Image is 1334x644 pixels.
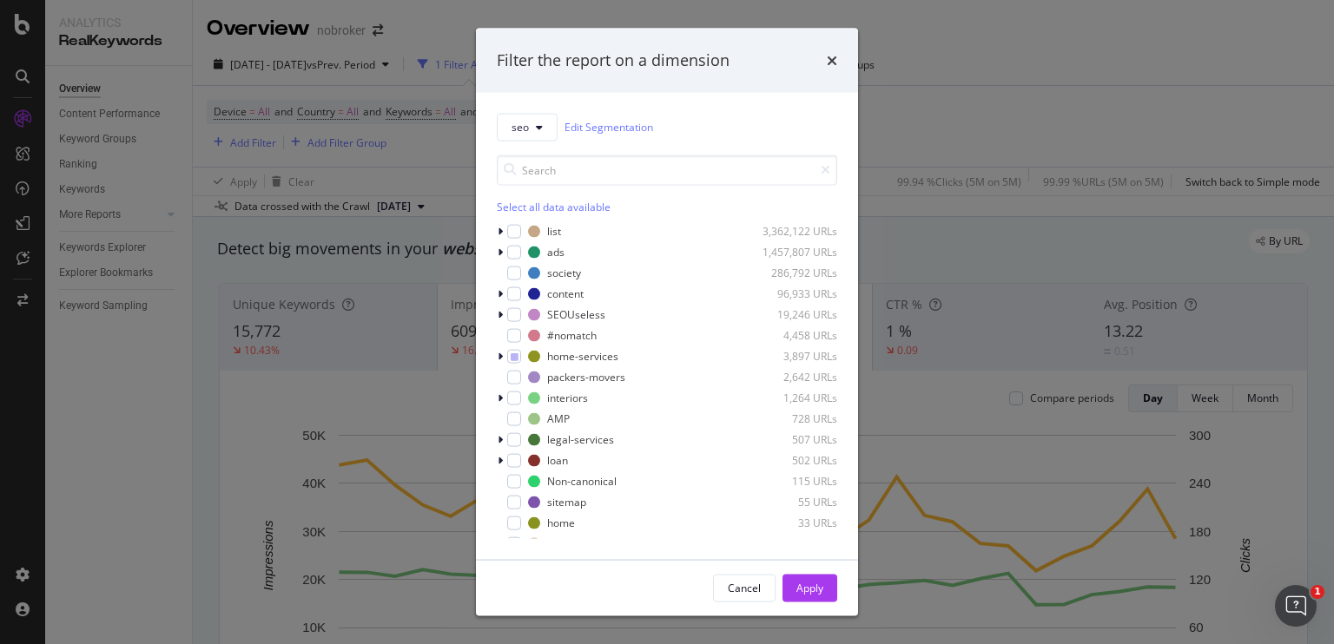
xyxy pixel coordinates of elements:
[547,474,617,489] div: Non-canonical
[752,245,837,260] div: 1,457,807 URLs
[565,118,653,136] a: Edit Segmentation
[497,49,730,72] div: Filter the report on a dimension
[752,474,837,489] div: 115 URLs
[476,29,858,616] div: modal
[713,574,776,601] button: Cancel
[752,328,837,343] div: 4,458 URLs
[547,328,597,343] div: #nomatch
[796,581,823,595] div: Apply
[783,574,837,601] button: Apply
[752,432,837,447] div: 507 URLs
[547,370,625,384] div: packers-movers
[752,286,837,301] div: 96,933 URLs
[497,154,837,185] input: Search
[497,199,837,214] div: Select all data available
[547,245,565,260] div: ads
[547,266,581,280] div: society
[752,536,837,551] div: 31 URLs
[752,411,837,426] div: 728 URLs
[547,391,588,405] div: interiors
[547,432,614,447] div: legal-services
[547,286,584,301] div: content
[497,113,558,141] button: seo
[827,49,837,72] div: times
[752,307,837,322] div: 19,246 URLs
[752,349,837,364] div: 3,897 URLs
[752,391,837,405] div: 1,264 URLs
[547,495,586,509] div: sitemap
[547,224,561,239] div: list
[752,453,837,468] div: 502 URLs
[752,370,837,384] div: 2,642 URLs
[752,516,837,530] div: 33 URLs
[1311,585,1324,599] span: 1
[547,411,570,426] div: AMP
[752,495,837,509] div: 55 URLs
[547,349,618,364] div: home-services
[512,120,529,135] span: seo
[752,266,837,280] div: 286,792 URLs
[547,453,568,468] div: loan
[1275,585,1317,627] iframe: Intercom live chat
[547,536,599,551] div: renovation
[547,516,575,530] div: home
[547,307,605,322] div: SEOUseless
[728,581,761,595] div: Cancel
[752,224,837,239] div: 3,362,122 URLs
